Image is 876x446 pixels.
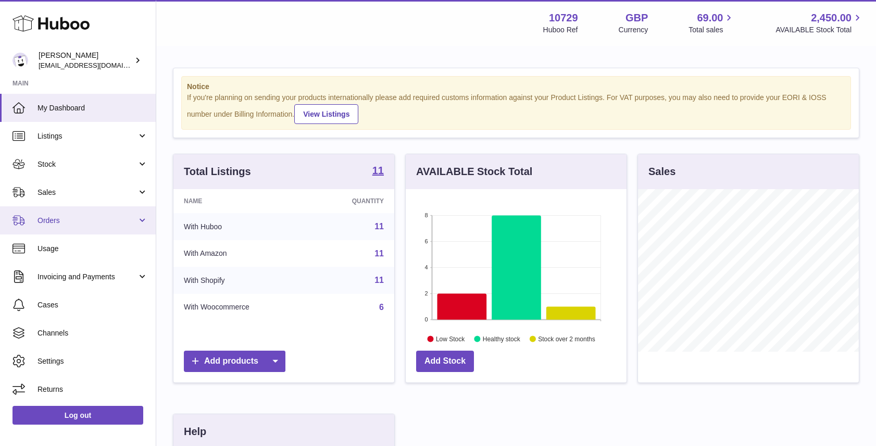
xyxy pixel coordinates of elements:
[374,249,384,258] a: 11
[37,328,148,338] span: Channels
[424,316,428,323] text: 0
[374,222,384,231] a: 11
[173,189,310,213] th: Name
[37,272,137,282] span: Invoicing and Payments
[184,165,251,179] h3: Total Listings
[37,159,137,169] span: Stock
[37,385,148,394] span: Returns
[187,82,845,92] strong: Notice
[37,356,148,366] span: Settings
[424,264,428,270] text: 4
[538,335,595,342] text: Stock over 2 months
[173,267,310,294] td: With Shopify
[424,212,428,218] text: 8
[811,11,852,25] span: 2,450.00
[37,131,137,141] span: Listings
[436,335,465,342] text: Low Stock
[648,165,675,179] h3: Sales
[775,11,864,35] a: 2,450.00 AVAILABLE Stock Total
[689,11,735,35] a: 69.00 Total sales
[775,25,864,35] span: AVAILABLE Stock Total
[37,300,148,310] span: Cases
[39,51,132,70] div: [PERSON_NAME]
[374,276,384,284] a: 11
[549,11,578,25] strong: 10729
[416,351,474,372] a: Add Stock
[697,11,723,25] span: 69.00
[173,213,310,240] td: With Huboo
[39,61,153,69] span: [EMAIL_ADDRESS][DOMAIN_NAME]
[310,189,394,213] th: Quantity
[184,351,285,372] a: Add products
[37,244,148,254] span: Usage
[619,25,648,35] div: Currency
[689,25,735,35] span: Total sales
[184,425,206,439] h3: Help
[424,238,428,244] text: 6
[37,103,148,113] span: My Dashboard
[483,335,521,342] text: Healthy stock
[379,303,384,312] a: 6
[12,406,143,425] a: Log out
[543,25,578,35] div: Huboo Ref
[424,290,428,296] text: 2
[372,165,384,176] strong: 11
[294,104,358,124] a: View Listings
[416,165,532,179] h3: AVAILABLE Stock Total
[372,165,384,178] a: 11
[625,11,648,25] strong: GBP
[173,294,310,321] td: With Woocommerce
[37,188,137,197] span: Sales
[12,53,28,68] img: hello@mikkoa.com
[187,93,845,124] div: If you're planning on sending your products internationally please add required customs informati...
[173,240,310,267] td: With Amazon
[37,216,137,226] span: Orders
